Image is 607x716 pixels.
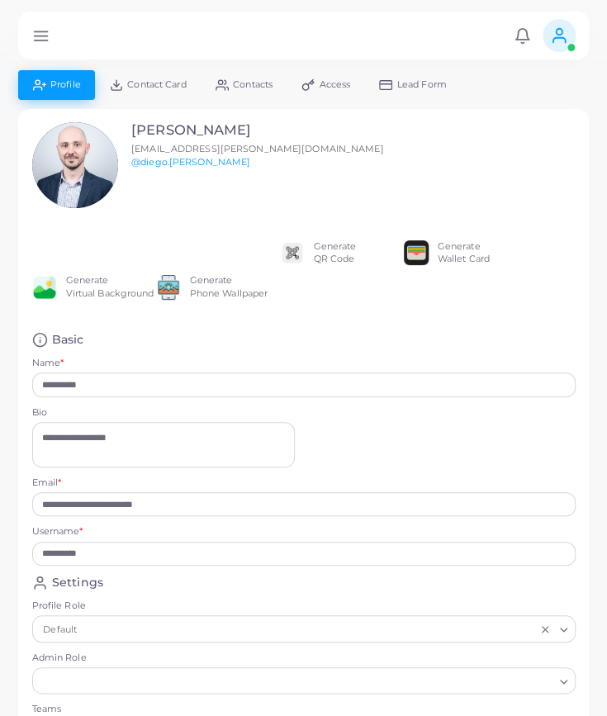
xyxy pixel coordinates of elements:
[32,477,62,490] label: Email
[32,652,576,665] label: Admin Role
[397,80,447,89] span: Lead Form
[50,80,81,89] span: Profile
[52,575,103,590] h4: Settings
[314,240,357,267] div: Generate QR Code
[32,357,64,370] label: Name
[539,623,551,636] button: Clear Selected
[190,274,268,301] div: Generate Phone Wallpaper
[41,621,79,638] span: Default
[32,600,576,613] label: Profile Role
[32,525,83,538] label: Username
[438,240,490,267] div: Generate Wallet Card
[32,406,295,420] label: Bio
[131,122,384,139] h3: [PERSON_NAME]
[127,80,186,89] span: Contact Card
[66,274,154,301] div: Generate Virtual Background
[32,703,576,716] label: Teams
[81,620,535,638] input: Search for option
[40,672,553,690] input: Search for option
[32,667,576,694] div: Search for option
[404,240,429,265] img: apple-wallet.png
[32,615,576,642] div: Search for option
[156,275,181,300] img: 522fc3d1c3555ff804a1a379a540d0107ed87845162a92721bf5e2ebbcc3ae6c.png
[131,156,250,168] a: @diego.[PERSON_NAME]
[233,80,273,89] span: Contacts
[280,240,305,265] img: qr2.png
[320,80,351,89] span: Access
[131,143,384,154] span: [EMAIL_ADDRESS][PERSON_NAME][DOMAIN_NAME]
[52,332,84,348] h4: Basic
[32,275,57,300] img: e64e04433dee680bcc62d3a6779a8f701ecaf3be228fb80ea91b313d80e16e10.png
